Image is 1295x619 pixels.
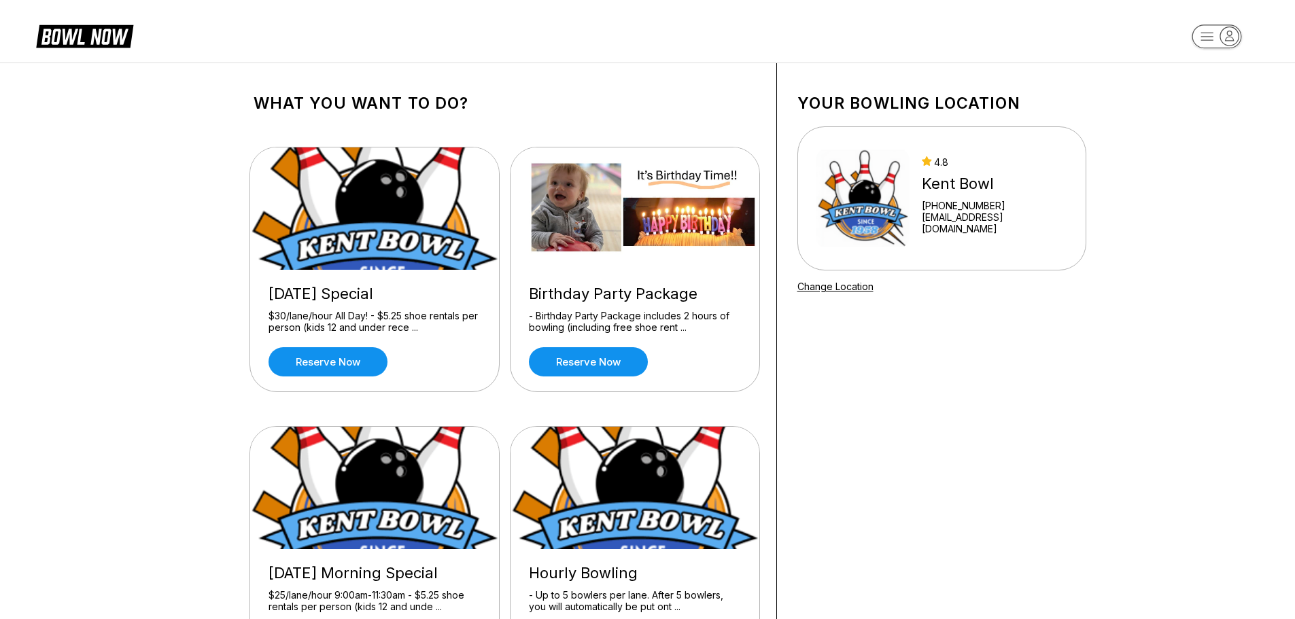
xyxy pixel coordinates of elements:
div: [PHONE_NUMBER] [922,200,1067,211]
a: Reserve now [529,347,648,376]
h1: Your bowling location [797,94,1086,113]
img: Kent Bowl [816,147,910,249]
img: Sunday Morning Special [250,427,500,549]
a: Reserve now [269,347,387,376]
div: - Up to 5 bowlers per lane. After 5 bowlers, you will automatically be put ont ... [529,589,741,613]
img: Wednesday Special [250,147,500,270]
div: - Birthday Party Package includes 2 hours of bowling (including free shoe rent ... [529,310,741,334]
div: [DATE] Morning Special [269,564,481,582]
img: Birthday Party Package [511,147,761,270]
a: [EMAIL_ADDRESS][DOMAIN_NAME] [922,211,1067,234]
h1: What you want to do? [254,94,756,113]
div: [DATE] Special [269,285,481,303]
div: Kent Bowl [922,175,1067,193]
img: Hourly Bowling [511,427,761,549]
div: $25/lane/hour 9:00am-11:30am - $5.25 shoe rentals per person (kids 12 and unde ... [269,589,481,613]
div: $30/lane/hour All Day! - $5.25 shoe rentals per person (kids 12 and under rece ... [269,310,481,334]
a: Change Location [797,281,874,292]
div: Hourly Bowling [529,564,741,582]
div: Birthday Party Package [529,285,741,303]
div: 4.8 [922,156,1067,168]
